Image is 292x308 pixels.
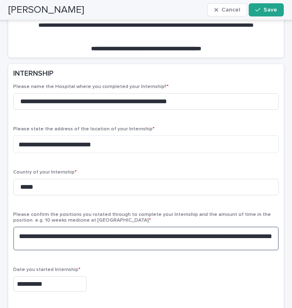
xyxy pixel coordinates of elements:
[13,127,155,132] span: Please state the address of the location of your Internship
[264,7,277,13] span: Save
[13,84,169,89] span: Please name the Hospital where you completed your Internship?
[13,267,80,272] span: Date you started Internship
[249,3,284,16] button: Save
[8,4,84,16] h2: [PERSON_NAME]
[13,212,271,223] span: Please confirm the positions you rotated through to complete your Internship and the amount of ti...
[13,170,77,175] span: Country of your Internship
[207,3,247,16] button: Cancel
[13,69,54,79] h2: INTERNSHIP
[221,7,240,13] span: Cancel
